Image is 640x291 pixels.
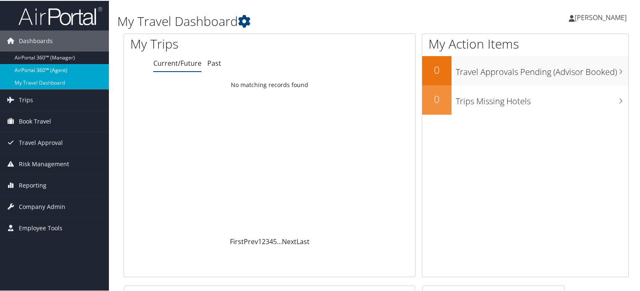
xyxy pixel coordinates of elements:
a: 2 [262,236,266,245]
h2: 0 [422,91,452,106]
a: 4 [269,236,273,245]
a: 3 [266,236,269,245]
span: Book Travel [19,110,51,131]
span: Travel Approval [19,131,63,152]
a: 1 [258,236,262,245]
a: Prev [244,236,258,245]
span: [PERSON_NAME] [575,12,627,21]
h3: Trips Missing Hotels [456,90,628,106]
span: Employee Tools [19,217,62,238]
a: 0Travel Approvals Pending (Advisor Booked) [422,55,628,85]
a: Past [207,58,221,67]
span: Reporting [19,174,46,195]
td: No matching records found [124,77,415,92]
a: Last [297,236,310,245]
a: [PERSON_NAME] [569,4,635,29]
span: Risk Management [19,153,69,174]
img: airportal-logo.png [18,5,102,25]
h1: My Travel Dashboard [117,12,462,29]
a: 0Trips Missing Hotels [422,85,628,114]
a: 5 [273,236,277,245]
a: First [230,236,244,245]
a: Next [282,236,297,245]
span: Dashboards [19,30,53,51]
a: Current/Future [153,58,201,67]
h3: Travel Approvals Pending (Advisor Booked) [456,61,628,77]
span: … [277,236,282,245]
h1: My Action Items [422,34,628,52]
span: Trips [19,89,33,110]
span: Company Admin [19,196,65,216]
h1: My Trips [130,34,288,52]
h2: 0 [422,62,452,76]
